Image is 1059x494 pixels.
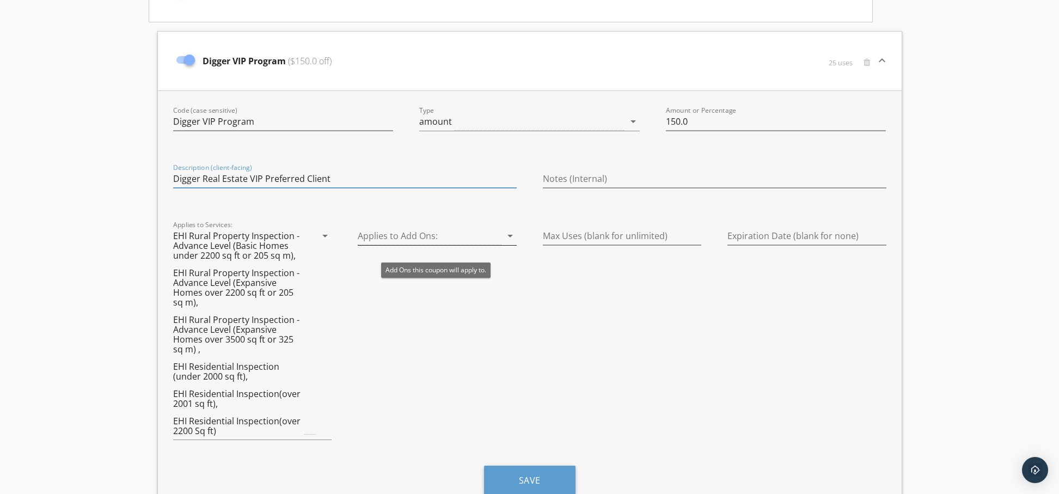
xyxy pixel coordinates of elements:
[504,229,517,242] i: arrow_drop_down
[666,113,886,131] input: Amount or Percentage
[173,113,394,131] input: Code (case sensitive)
[173,231,302,260] div: EHI Rural Property Inspection - Advance Level (Basic Homes under 2200 sq ft or 205 sq m),
[543,227,702,245] input: Max Uses (blank for unlimited)
[319,229,332,242] i: arrow_drop_down
[173,315,302,354] div: EHI Rural Property Inspection - Advance Level (Expansive Homes over 3500 sq ft or 325 sq m) ,
[173,362,302,381] div: EHI Residential Inspection (under 2000 sq ft),
[727,227,886,245] input: Expiration Date (blank for none)
[173,389,302,408] div: EHI Residential Inspection(over 2001 sq ft),
[203,54,332,68] span: Digger VIP Program
[173,416,302,436] div: EHI Residential Inspection(over 2200 Sq ft)
[627,115,640,128] i: arrow_drop_down
[173,268,302,307] div: EHI Rural Property Inspection - Advance Level (Expansive Homes over 2200 sq ft or 205 sq m),
[1022,457,1048,483] div: Open Intercom Messenger
[543,170,886,188] input: Notes (Internal)
[829,58,853,67] span: 25 uses
[385,265,486,275] span: Add Ons this coupon will apply to.
[173,170,517,188] input: Description (client-facing)
[419,117,452,126] div: amount
[286,55,332,67] span: ($150.0 off)
[876,54,889,67] i: keyboard_arrow_down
